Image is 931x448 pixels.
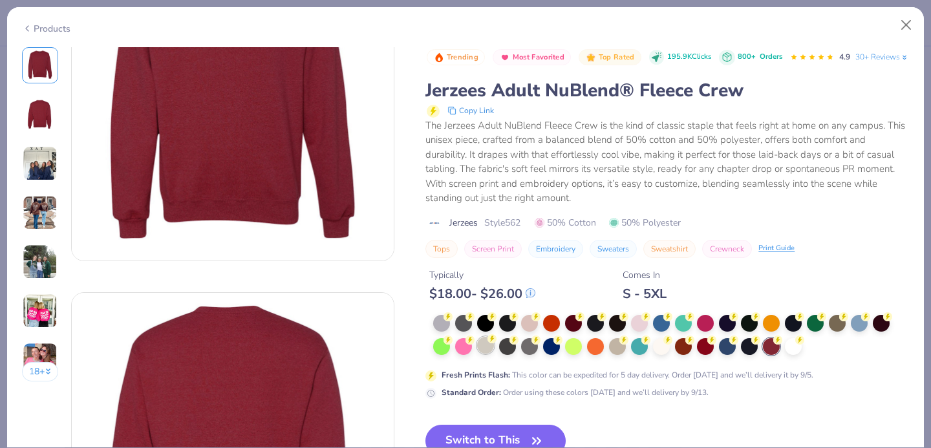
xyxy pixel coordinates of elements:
div: Comes In [623,268,667,282]
img: Most Favorited sort [500,52,510,63]
span: Most Favorited [513,54,564,61]
img: Top Rated sort [586,52,596,63]
img: Trending sort [434,52,444,63]
img: User generated content [23,343,58,378]
button: Badge Button [427,49,485,66]
button: Sweaters [590,240,637,258]
div: 800+ [738,52,782,63]
span: Orders [760,52,782,61]
img: brand logo [425,218,443,228]
div: 4.9 Stars [790,47,834,68]
strong: Fresh Prints Flash : [442,370,510,380]
div: Jerzees Adult NuBlend® Fleece Crew [425,78,909,103]
div: Order using these colors [DATE] and we’ll delivery by 9/13. [442,387,709,398]
button: 18+ [22,362,59,381]
span: Jerzees [449,216,478,229]
div: This color can be expedited for 5 day delivery. Order [DATE] and we’ll delivery it by 9/5. [442,369,813,381]
button: Screen Print [464,240,522,258]
span: Style 562 [484,216,520,229]
button: Close [894,13,919,37]
div: Typically [429,268,535,282]
button: Badge Button [579,49,641,66]
span: 4.9 [839,52,850,62]
div: $ 18.00 - $ 26.00 [429,286,535,302]
span: Trending [447,54,478,61]
img: User generated content [23,146,58,181]
div: Products [22,22,70,36]
span: 195.9K Clicks [667,52,711,63]
img: User generated content [23,244,58,279]
img: User generated content [23,195,58,230]
button: Embroidery [528,240,583,258]
strong: Standard Order : [442,387,501,398]
button: Crewneck [702,240,752,258]
div: Print Guide [758,243,795,254]
a: 30+ Reviews [855,51,909,63]
div: The Jerzees Adult NuBlend Fleece Crew is the kind of classic staple that feels right at home on a... [425,118,909,206]
button: copy to clipboard [444,103,498,118]
img: Front [25,50,56,81]
img: Back [25,99,56,130]
span: Top Rated [599,54,635,61]
button: Sweatshirt [643,240,696,258]
button: Badge Button [493,49,571,66]
div: S - 5XL [623,286,667,302]
span: 50% Polyester [609,216,681,229]
img: User generated content [23,293,58,328]
span: 50% Cotton [535,216,596,229]
button: Tops [425,240,458,258]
